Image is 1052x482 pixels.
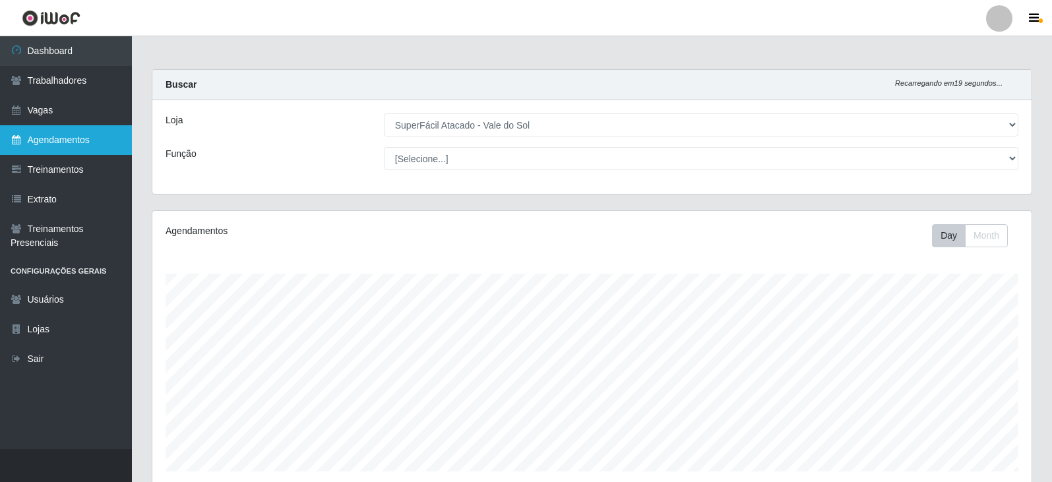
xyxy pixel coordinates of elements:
[166,224,509,238] div: Agendamentos
[22,10,80,26] img: CoreUI Logo
[166,147,197,161] label: Função
[932,224,1008,247] div: First group
[895,79,1003,87] i: Recarregando em 19 segundos...
[932,224,966,247] button: Day
[932,224,1018,247] div: Toolbar with button groups
[965,224,1008,247] button: Month
[166,113,183,127] label: Loja
[166,79,197,90] strong: Buscar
